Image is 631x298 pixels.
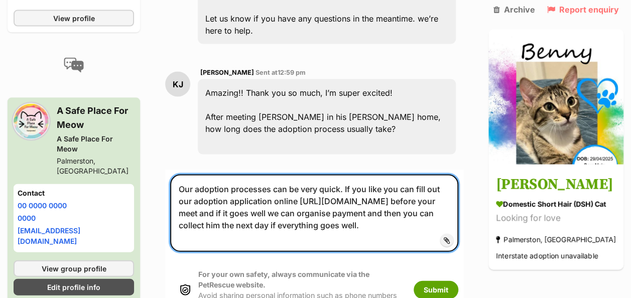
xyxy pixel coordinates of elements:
h3: A Safe Place For Meow [57,104,134,132]
a: 0000 [18,214,36,222]
span: View profile [53,13,95,24]
span: Interstate adoption unavailable [496,251,598,260]
img: conversation-icon-4a6f8262b818ee0b60e3300018af0b2d0b884aa5de6e9bcb8d3d4eeb1a70a7c4.svg [64,58,84,73]
a: View profile [14,10,134,27]
div: KJ [165,72,190,97]
img: Benny [488,29,623,164]
span: View group profile [42,263,106,274]
a: Edit profile info [14,279,134,295]
a: [PERSON_NAME] Domestic Short Hair (DSH) Cat Looking for love Palmerston, [GEOGRAPHIC_DATA] Inters... [488,166,623,270]
span: 12:59 pm [278,69,306,76]
h4: Contact [18,188,130,198]
div: Amazing!! Thank you so much, I’m super excited! After meeting [PERSON_NAME] in his [PERSON_NAME] ... [198,79,456,155]
strong: For your own safety, always communicate via the PetRescue website. [198,270,369,289]
a: [EMAIL_ADDRESS][DOMAIN_NAME] [18,226,80,245]
a: Archive [493,5,535,14]
div: Looking for love [496,212,616,225]
div: A Safe Place For Meow [57,134,134,154]
span: Edit profile info [47,282,100,292]
div: Domestic Short Hair (DSH) Cat [496,199,616,209]
div: Palmerston, [GEOGRAPHIC_DATA] [57,156,134,176]
a: 00 0000 0000 [18,201,67,210]
h3: [PERSON_NAME] [496,174,616,196]
a: Report enquiry [547,5,619,14]
div: Palmerston, [GEOGRAPHIC_DATA] [496,233,616,246]
a: View group profile [14,260,134,277]
span: [PERSON_NAME] [200,69,254,76]
img: A Safe Place For Meow profile pic [14,104,49,139]
span: Sent at [256,69,306,76]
